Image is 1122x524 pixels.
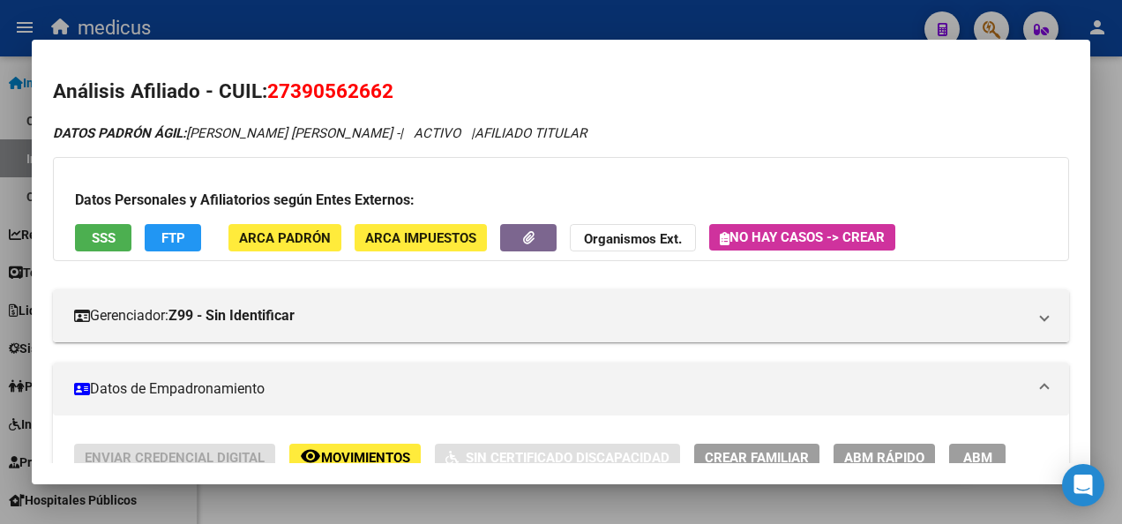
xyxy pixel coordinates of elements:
[466,450,669,466] span: Sin Certificado Discapacidad
[53,77,1069,107] h2: Análisis Afiliado - CUIL:
[239,230,331,246] span: ARCA Padrón
[267,79,393,102] span: 27390562662
[355,224,487,251] button: ARCA Impuestos
[949,444,1006,471] button: ABM
[834,444,935,471] button: ABM Rápido
[694,444,819,471] button: Crear Familiar
[53,125,186,141] strong: DATOS PADRÓN ÁGIL:
[92,230,116,246] span: SSS
[53,125,400,141] span: [PERSON_NAME] [PERSON_NAME] -
[53,125,587,141] i: | ACTIVO |
[75,190,1047,211] h3: Datos Personales y Afiliatorios según Entes Externos:
[321,450,410,466] span: Movimientos
[584,231,682,247] strong: Organismos Ext.
[161,230,185,246] span: FTP
[844,450,924,466] span: ABM Rápido
[168,305,295,326] strong: Z99 - Sin Identificar
[53,289,1069,342] mat-expansion-panel-header: Gerenciador:Z99 - Sin Identificar
[145,224,201,251] button: FTP
[228,224,341,251] button: ARCA Padrón
[1062,464,1104,506] div: Open Intercom Messenger
[705,450,809,466] span: Crear Familiar
[85,450,265,466] span: Enviar Credencial Digital
[475,125,587,141] span: AFILIADO TITULAR
[74,378,1027,400] mat-panel-title: Datos de Empadronamiento
[289,444,421,471] button: Movimientos
[570,224,696,251] button: Organismos Ext.
[365,230,476,246] span: ARCA Impuestos
[963,450,992,466] span: ABM
[435,444,680,471] button: Sin Certificado Discapacidad
[75,224,131,251] button: SSS
[53,363,1069,415] mat-expansion-panel-header: Datos de Empadronamiento
[74,444,275,471] button: Enviar Credencial Digital
[74,305,1027,326] mat-panel-title: Gerenciador:
[300,445,321,467] mat-icon: remove_red_eye
[709,224,895,251] button: No hay casos -> Crear
[720,229,885,245] span: No hay casos -> Crear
